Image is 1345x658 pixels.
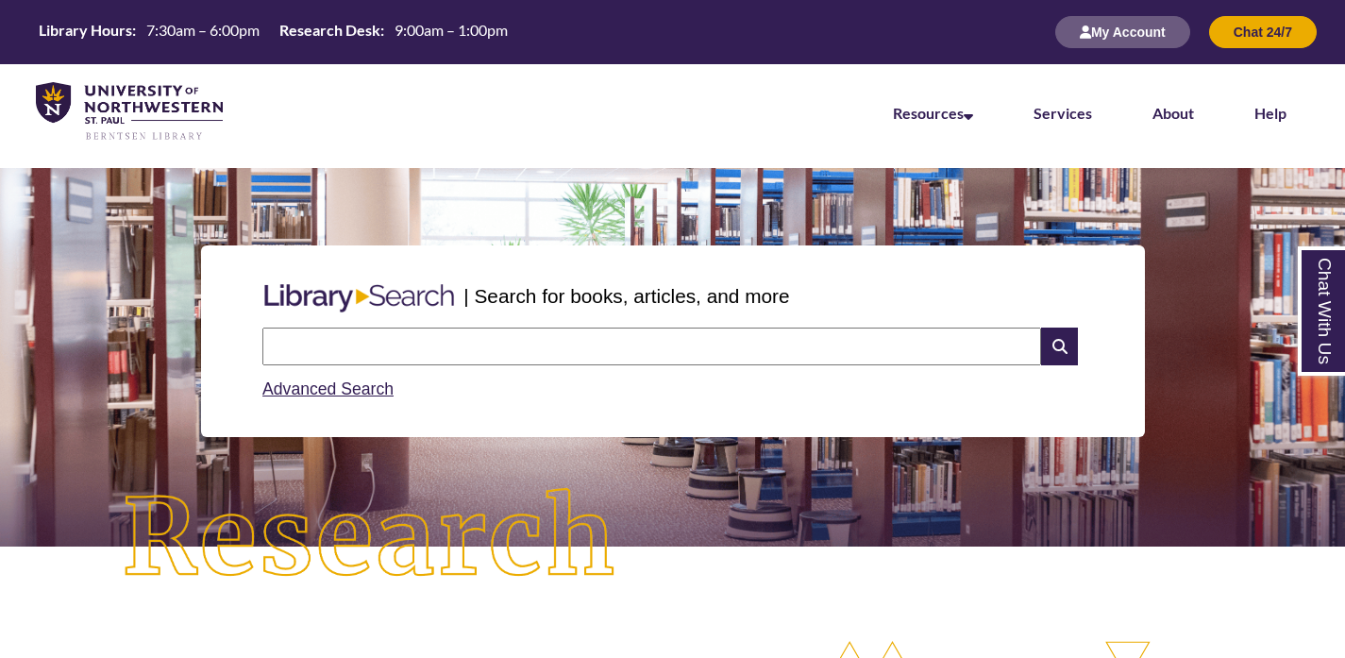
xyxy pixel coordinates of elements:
a: Advanced Search [262,380,394,398]
a: Chat 24/7 [1209,24,1317,40]
span: 9:00am – 1:00pm [395,21,508,39]
a: Help [1254,104,1286,122]
button: Chat 24/7 [1209,16,1317,48]
th: Library Hours: [31,20,139,41]
table: Hours Today [31,20,515,43]
p: | Search for books, articles, and more [463,281,789,311]
img: Libary Search [255,277,463,320]
a: My Account [1055,24,1190,40]
a: About [1152,104,1194,122]
a: Services [1034,104,1092,122]
img: UNWSP Library Logo [36,82,223,142]
span: 7:30am – 6:00pm [146,21,260,39]
i: Search [1041,328,1077,365]
a: Hours Today [31,20,515,45]
button: My Account [1055,16,1190,48]
th: Research Desk: [272,20,387,41]
a: Resources [893,104,973,122]
img: Research [67,433,672,644]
